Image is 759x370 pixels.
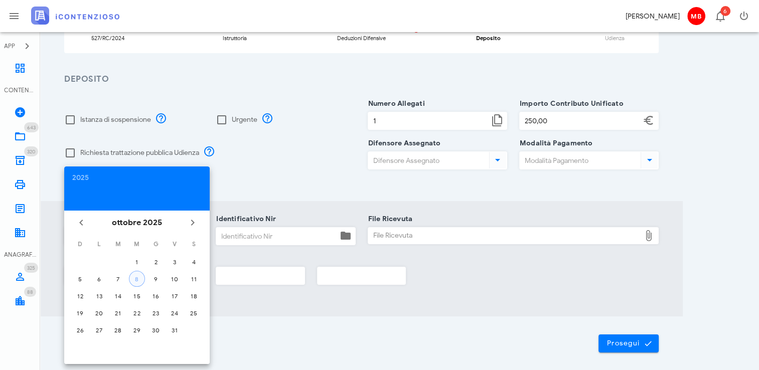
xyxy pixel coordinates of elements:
button: 14 [110,288,126,304]
th: M [109,236,127,253]
label: Istanza di sospensione [80,115,151,125]
div: 28 [110,326,126,334]
button: 27 [91,322,107,338]
button: 22 [129,305,145,321]
div: 20 [91,309,107,317]
label: Modalità Pagamento [517,138,593,148]
div: 27 [91,326,107,334]
button: 2 [148,254,164,270]
button: 31 [167,322,183,338]
span: Distintivo [24,146,38,156]
div: 2 [148,258,164,266]
div: 15 [129,292,145,300]
label: File Ricevuta [365,214,413,224]
th: M [128,236,146,253]
button: 11 [186,271,202,287]
span: Distintivo [24,122,39,132]
button: 15 [129,288,145,304]
button: 3 [167,254,183,270]
div: 13 [91,292,107,300]
span: Distintivo [24,287,36,297]
th: V [166,236,184,253]
button: MB [684,4,708,28]
button: 4 [186,254,202,270]
button: 21 [110,305,126,321]
div: 22 [129,309,145,317]
button: Prosegui [598,334,659,352]
div: 18 [186,292,202,300]
span: Prosegui [606,339,651,348]
div: 31 [167,326,183,334]
button: 12 [72,288,88,304]
button: 17 [167,288,183,304]
div: 16 [148,292,164,300]
button: 5 [72,271,88,287]
input: Numero Allegati [368,112,489,129]
th: L [90,236,108,253]
div: 7 [110,275,126,283]
div: 11 [186,275,202,283]
div: [PERSON_NAME] [626,11,680,22]
button: 25 [186,305,202,321]
th: D [71,236,89,253]
div: 23 [148,309,164,317]
th: S [185,236,203,253]
label: Numero Allegati [365,99,425,109]
div: Udienza [605,36,625,41]
button: 1 [129,254,145,270]
button: 7 [110,271,126,287]
button: 9 [148,271,164,287]
span: 320 [27,148,35,155]
label: Data Deposito [62,214,115,224]
div: 12 [72,292,88,300]
button: 29 [129,322,145,338]
span: 643 [27,124,36,131]
button: 10 [167,271,183,287]
span: Distintivo [24,263,38,273]
div: 10 [167,275,183,283]
input: Modalità Pagamento [520,152,639,169]
button: 30 [148,322,164,338]
div: 25 [186,309,202,317]
span: Distintivo [720,6,730,16]
button: 6 [91,271,107,287]
span: 325 [27,265,35,271]
div: 2025 [72,174,202,181]
div: Deduzioni Difensive [337,36,386,41]
span: MB [687,7,705,25]
button: Distintivo [708,4,732,28]
label: Difensore Assegnato [365,138,441,148]
input: Importo Contributo Unificato [520,112,641,129]
div: 17 [167,292,183,300]
button: ottobre 2025 [108,213,166,233]
div: 9 [148,275,164,283]
button: Il prossimo mese [184,214,202,232]
label: R.G.A. [62,254,87,264]
label: Urgente [232,115,257,125]
div: 26 [72,326,88,334]
input: Identificativo Nir [216,228,337,245]
div: 30 [148,326,164,334]
button: 24 [167,305,183,321]
div: 5 [72,275,88,283]
div: Istruttoria [223,36,247,41]
div: CONTENZIOSO [4,86,36,95]
img: logo-text-2x.png [31,7,119,25]
button: 18 [186,288,202,304]
div: 19 [72,309,88,317]
div: 527/RC/2024 [91,36,125,41]
div: 14 [110,292,126,300]
button: 28 [110,322,126,338]
div: 1 [129,258,145,266]
button: 20 [91,305,107,321]
button: 26 [72,322,88,338]
div: 24 [167,309,183,317]
div: 3 [167,258,183,266]
button: 23 [148,305,164,321]
label: Importo Contributo Unificato [517,99,624,109]
label: Richiesta trattazione pubblica Udienza [80,148,199,158]
button: 13 [91,288,107,304]
input: Difensore Assegnato [368,152,487,169]
label: Identificativo Nir [213,214,276,224]
div: 8 [129,275,144,283]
